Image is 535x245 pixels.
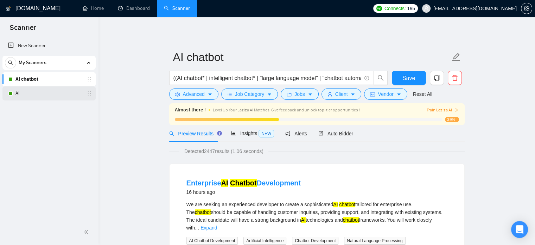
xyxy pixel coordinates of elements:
[195,225,199,231] span: ...
[318,131,323,136] span: robot
[267,92,272,97] span: caret-down
[84,228,91,235] span: double-left
[454,108,459,112] span: right
[259,130,274,137] span: NEW
[402,74,415,82] span: Save
[301,217,306,223] mark: AI
[413,90,432,98] a: Reset All
[333,202,338,207] mark: AI
[318,131,353,136] span: Auto Bidder
[15,72,82,86] a: AI chatbot
[521,6,532,11] span: setting
[6,3,11,14] img: logo
[308,92,313,97] span: caret-down
[407,5,415,12] span: 195
[164,5,190,11] a: searchScanner
[426,107,459,114] button: Train Laziza AI
[19,56,46,70] span: My Scanners
[445,117,459,122] span: 39%
[87,76,92,82] span: holder
[374,71,388,85] button: search
[370,92,375,97] span: idcard
[294,90,305,98] span: Jobs
[285,131,307,136] span: Alerts
[235,90,264,98] span: Job Category
[327,92,332,97] span: user
[392,71,426,85] button: Save
[231,131,236,136] span: area-chart
[384,5,406,12] span: Connects:
[287,92,292,97] span: folder
[2,56,96,100] li: My Scanners
[521,6,532,11] a: setting
[4,23,42,37] span: Scanner
[186,201,447,232] div: We are seeking an experienced developer to create a sophisticated tailored for enterprise use. Th...
[230,179,257,187] mark: Chatbot
[452,53,461,62] span: edit
[216,130,223,136] div: Tooltip anchor
[374,75,387,81] span: search
[344,237,405,245] span: Natural Language Processing
[195,209,211,215] mark: chatbot
[231,130,274,136] span: Insights
[281,88,319,100] button: folderJobscaret-down
[521,3,532,14] button: setting
[339,202,355,207] mark: chatbot
[511,221,528,238] div: Open Intercom Messenger
[83,5,104,11] a: homeHome
[118,5,150,11] a: dashboardDashboard
[186,179,301,187] a: EnterpriseAI ChatbotDevelopment
[87,91,92,96] span: holder
[169,131,220,136] span: Preview Results
[376,6,382,11] img: upwork-logo.png
[364,88,407,100] button: idcardVendorcaret-down
[8,39,90,53] a: New Scanner
[2,39,96,53] li: New Scanner
[208,92,212,97] span: caret-down
[183,90,205,98] span: Advanced
[396,92,401,97] span: caret-down
[378,90,393,98] span: Vendor
[343,217,359,223] mark: chatbot
[173,74,361,82] input: Search Freelance Jobs...
[364,76,369,80] span: info-circle
[186,188,301,196] div: 16 hours ago
[430,71,444,85] button: copy
[5,60,16,65] span: search
[448,71,462,85] button: delete
[169,88,218,100] button: settingAdvancedcaret-down
[221,88,278,100] button: barsJob Categorycaret-down
[200,225,217,231] a: Expand
[175,106,206,114] span: Almost there !
[175,92,180,97] span: setting
[335,90,348,98] span: Client
[321,88,362,100] button: userClientcaret-down
[186,237,238,245] span: AI Chatbot Development
[292,237,338,245] span: Chatbot Development
[227,92,232,97] span: bars
[430,75,444,81] span: copy
[243,237,286,245] span: Artificial Intelligence
[448,75,461,81] span: delete
[169,131,174,136] span: search
[424,6,429,11] span: user
[221,179,228,187] mark: AI
[15,86,82,100] a: AI
[173,48,450,66] input: Scanner name...
[350,92,355,97] span: caret-down
[5,57,16,68] button: search
[179,147,268,155] span: Detected 2447 results (1.06 seconds)
[285,131,290,136] span: notification
[213,108,360,112] span: Level Up Your Laziza AI Matches! Give feedback and unlock top-tier opportunities !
